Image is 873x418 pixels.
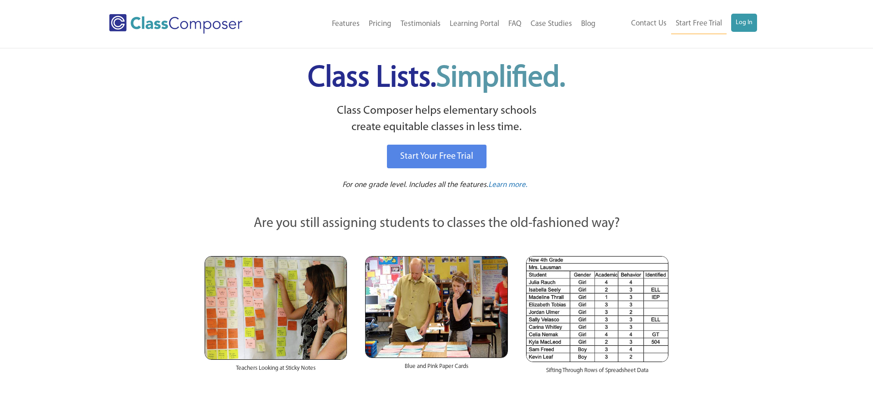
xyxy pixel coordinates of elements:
span: For one grade level. Includes all the features. [342,181,488,189]
a: FAQ [504,14,526,34]
span: Start Your Free Trial [400,152,473,161]
div: Teachers Looking at Sticky Notes [205,360,347,382]
span: Learn more. [488,181,527,189]
nav: Header Menu [280,14,600,34]
p: Are you still assigning students to classes the old-fashioned way? [205,214,668,234]
span: Class Lists. [308,64,565,93]
img: Blue and Pink Paper Cards [365,256,507,358]
span: Simplified. [436,64,565,93]
a: Contact Us [627,14,671,34]
a: Log In [731,14,757,32]
img: Class Composer [109,14,242,34]
img: Teachers Looking at Sticky Notes [205,256,347,360]
a: Case Studies [526,14,577,34]
a: Testimonials [396,14,445,34]
img: Spreadsheets [526,256,668,362]
a: Features [327,14,364,34]
nav: Header Menu [600,14,757,34]
a: Pricing [364,14,396,34]
a: Learning Portal [445,14,504,34]
a: Start Your Free Trial [387,145,487,168]
a: Learn more. [488,180,527,191]
div: Sifting Through Rows of Spreadsheet Data [526,362,668,384]
a: Start Free Trial [671,14,727,34]
p: Class Composer helps elementary schools create equitable classes in less time. [203,103,670,136]
div: Blue and Pink Paper Cards [365,358,507,380]
a: Blog [577,14,600,34]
